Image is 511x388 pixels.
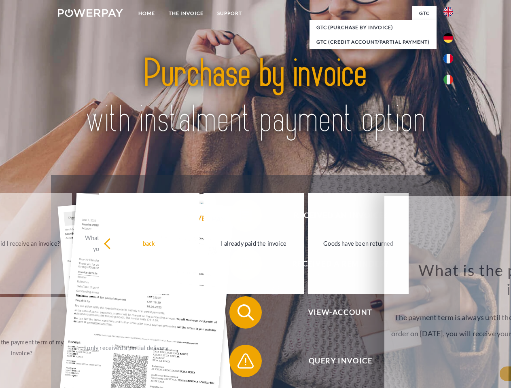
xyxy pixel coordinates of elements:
[210,6,249,21] a: Support
[235,351,256,371] img: qb_warning.svg
[58,9,123,17] img: logo-powerpay-white.svg
[162,6,210,21] a: THE INVOICE
[229,345,440,377] button: Query Invoice
[229,296,440,329] button: View-Account
[443,7,453,17] img: en
[313,238,404,249] div: Goods have been returned
[76,193,177,294] a: What is my current balance, did you receive my payment?
[77,39,434,155] img: title-powerpay_en.svg
[310,20,437,35] a: GTC (Purchase by invoice)
[443,33,453,43] img: de
[241,296,439,329] span: View-Account
[412,6,437,21] a: GTC
[235,302,256,323] img: qb_search.svg
[443,75,453,84] img: it
[81,232,172,254] div: What is my current balance, did you receive my payment?
[81,342,172,353] div: I only received a partial delivery
[241,345,439,377] span: Query Invoice
[208,238,299,249] div: I already paid the invoice
[443,54,453,63] img: fr
[104,238,195,249] div: back
[310,35,437,49] a: GTC (Credit account/partial payment)
[131,6,162,21] a: Home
